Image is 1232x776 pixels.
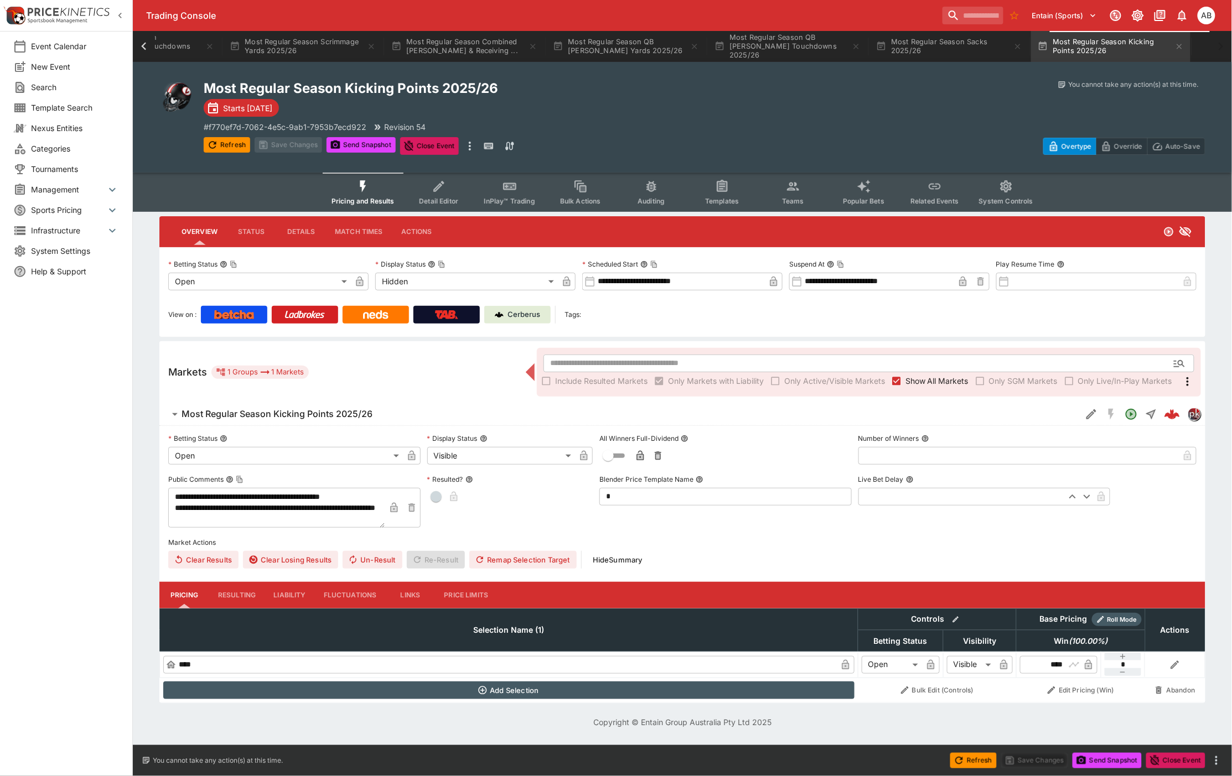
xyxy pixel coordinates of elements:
p: Betting Status [168,434,218,443]
button: All Winners Full-Dividend [681,435,689,442]
span: Pricing and Results [332,197,395,205]
button: Documentation [1150,6,1170,25]
button: SGM Disabled [1101,404,1121,424]
button: Clear Results [168,551,239,569]
button: Betting Status [220,435,227,442]
label: Market Actions [168,534,1197,551]
img: Sportsbook Management [28,18,87,23]
button: Blender Price Template Name [696,476,703,483]
span: System Controls [979,197,1033,205]
p: Live Bet Delay [858,475,904,484]
p: Blender Price Template Name [599,475,693,484]
p: Cerberus [508,309,541,320]
p: Number of Winners [858,434,919,443]
button: Copy To Clipboard [438,261,446,268]
div: 1 Groups 1 Markets [216,366,304,379]
span: Un-Result [343,551,402,569]
button: Send Snapshot [1073,753,1142,768]
span: Search [31,81,119,93]
span: Help & Support [31,265,119,277]
svg: Hidden [1179,225,1192,238]
span: Categories [31,143,119,154]
div: Event type filters [323,173,1042,212]
button: No Bookmarks [1006,7,1023,24]
button: Copy To Clipboard [837,261,845,268]
a: 6f1c9ced-7901-4c95-9139-d47cec76da43 [1161,403,1183,425]
img: american_football.png [159,80,195,115]
button: Most Regular Season Scrimmage Yards 2025/26 [223,31,382,62]
button: Most Regular Season QB [PERSON_NAME] Touchdowns 2025/26 [708,31,867,62]
button: Most Regular Season Kicking Points 2025/26 [159,403,1081,425]
img: Ladbrokes [284,310,325,319]
p: Public Comments [168,475,224,484]
button: Copy To Clipboard [650,261,658,268]
button: Send Snapshot [327,137,396,153]
label: View on : [168,306,196,324]
button: Bulk edit [949,612,963,627]
img: logo-cerberus--red.svg [1164,407,1180,422]
span: Infrastructure [31,225,106,236]
p: Copyright © Entain Group Australia Pty Ltd 2025 [133,716,1232,728]
p: Display Status [427,434,478,443]
button: Close Event [1146,753,1205,768]
div: Show/hide Price Roll mode configuration. [1092,613,1142,626]
h5: Markets [168,366,207,378]
img: Neds [363,310,388,319]
button: Most Regular Season QB [PERSON_NAME] Yards 2025/26 [546,31,706,62]
button: Most Regular Season Sacks 2025/26 [869,31,1029,62]
button: Fluctuations [315,582,386,608]
button: Live Bet Delay [906,476,914,483]
button: Scheduled StartCopy To Clipboard [640,261,648,268]
button: Display Status [480,435,488,442]
div: Open [168,447,403,465]
button: Resulting [209,582,265,608]
div: Visible [947,655,995,673]
button: Clear Losing Results [243,551,338,569]
span: Include Resulted Markets [555,375,648,387]
span: Popular Bets [843,197,884,205]
div: Trading Console [146,10,938,22]
span: Betting Status [862,634,940,648]
button: Notifications [1172,6,1192,25]
button: Refresh [204,137,250,153]
span: Teams [782,197,804,205]
button: HideSummary [586,551,649,569]
button: Remap Selection Target [469,551,577,569]
p: Starts [DATE] [223,102,272,114]
div: Open [168,273,351,290]
p: Resulted? [427,475,463,484]
button: Edit Detail [1081,404,1101,424]
button: Copy To Clipboard [236,476,244,483]
div: pricekinetics [1188,408,1201,421]
button: Number of Winners [922,435,929,442]
div: Hidden [375,273,558,290]
button: Links [386,582,436,608]
span: Bulk Actions [560,197,601,205]
p: Auto-Save [1166,140,1200,152]
button: Edit Pricing (Win) [1019,681,1142,699]
p: Override [1114,140,1142,152]
span: Only Markets with Liability [668,375,764,387]
h6: Most Regular Season Kicking Points 2025/26 [182,408,372,420]
a: Cerberus [484,306,551,324]
img: PriceKinetics [28,8,110,16]
button: Override [1096,138,1147,155]
span: Only Active/Visible Markets [784,375,885,387]
span: Visibility [951,634,1008,648]
button: Public CommentsCopy To Clipboard [226,476,234,483]
button: Auto-Save [1147,138,1205,155]
span: Win(100.00%) [1042,634,1120,648]
div: Start From [1043,138,1205,155]
button: Abandon [1148,681,1202,699]
button: more [1210,754,1223,767]
span: System Settings [31,245,119,257]
img: Betcha [214,310,254,319]
span: Auditing [638,197,665,205]
button: Bulk Edit (Controls) [861,681,1013,699]
button: Betting StatusCopy To Clipboard [220,261,227,268]
p: Display Status [375,259,426,269]
span: Templates [705,197,739,205]
span: Only Live/In-Play Markets [1078,375,1172,387]
img: pricekinetics [1188,408,1200,420]
button: Overview [173,218,226,245]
